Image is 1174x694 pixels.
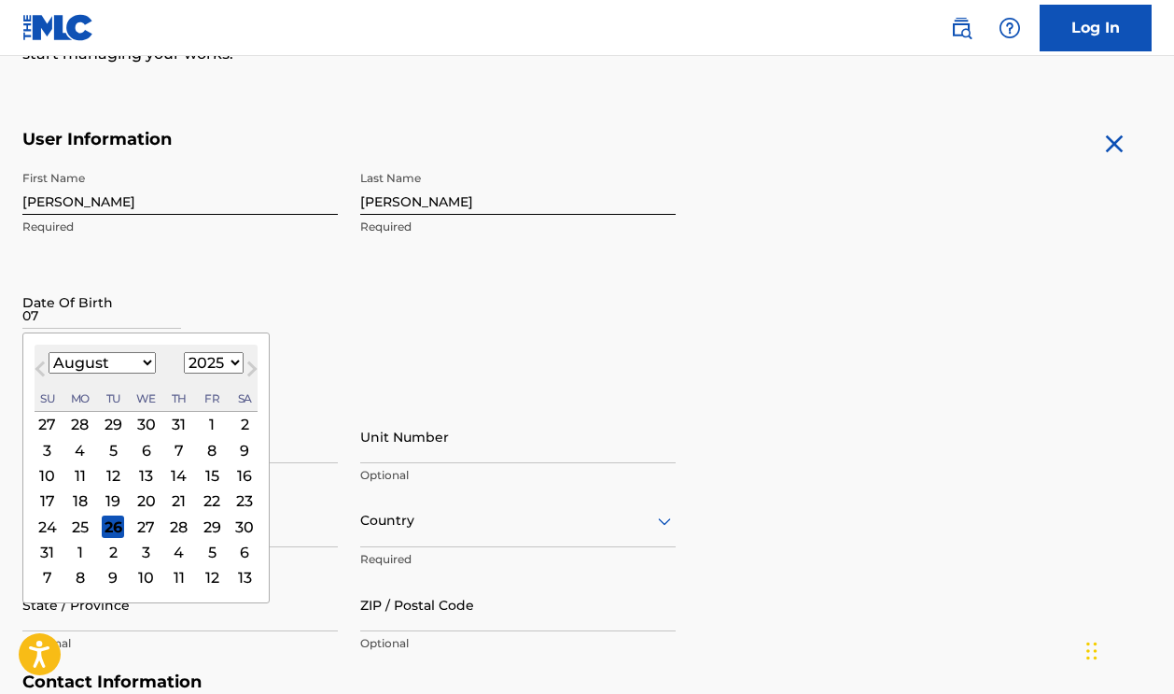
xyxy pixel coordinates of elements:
img: MLC Logo [22,14,94,41]
div: Sunday [36,387,59,409]
div: Choose Friday, August 22nd, 2025 [201,489,223,512]
div: Choose Sunday, July 27th, 2025 [36,413,59,435]
div: Choose Monday, August 4th, 2025 [69,439,91,461]
p: Optional [360,467,676,484]
div: Choose Friday, September 12th, 2025 [201,566,223,588]
div: Choose Friday, August 29th, 2025 [201,516,223,538]
div: Choose Friday, August 8th, 2025 [201,439,223,461]
div: Choose Saturday, August 23rd, 2025 [233,489,256,512]
div: Choose Thursday, August 7th, 2025 [168,439,190,461]
div: Choose Monday, August 18th, 2025 [69,489,91,512]
div: Saturday [233,387,256,409]
div: Choose Sunday, August 10th, 2025 [36,464,59,487]
div: Choose Monday, August 25th, 2025 [69,516,91,538]
div: Choose Tuesday, August 19th, 2025 [102,489,124,512]
p: Optional [22,635,338,652]
div: Choose Monday, September 8th, 2025 [69,566,91,588]
p: Required [360,551,676,568]
div: Choose Wednesday, July 30th, 2025 [135,413,158,435]
div: Choose Thursday, July 31st, 2025 [168,413,190,435]
div: Choose Saturday, August 16th, 2025 [233,464,256,487]
p: Optional [360,635,676,652]
div: Choose Friday, September 5th, 2025 [201,541,223,563]
div: Drag [1086,623,1097,679]
img: help [999,17,1021,39]
a: Log In [1040,5,1152,51]
div: Choose Saturday, August 30th, 2025 [233,516,256,538]
div: Choose Sunday, September 7th, 2025 [36,566,59,588]
div: Choose Sunday, August 17th, 2025 [36,489,59,512]
div: Choose Sunday, August 3rd, 2025 [36,439,59,461]
p: Required [22,219,338,235]
div: Choose Tuesday, September 9th, 2025 [102,566,124,588]
div: Choose Wednesday, August 6th, 2025 [135,439,158,461]
div: Choose Wednesday, August 20th, 2025 [135,489,158,512]
div: Choose Sunday, August 31st, 2025 [36,541,59,563]
img: search [950,17,972,39]
a: Public Search [943,9,980,47]
iframe: Chat Widget [1081,604,1174,694]
p: Required [360,219,676,235]
div: Choose Thursday, August 21st, 2025 [168,489,190,512]
div: Choose Tuesday, August 5th, 2025 [102,439,124,461]
div: Choose Thursday, September 4th, 2025 [168,541,190,563]
div: Choose Saturday, September 6th, 2025 [233,541,256,563]
div: Choose Friday, August 15th, 2025 [201,464,223,487]
div: Month August, 2025 [35,412,258,590]
div: Choose Monday, August 11th, 2025 [69,464,91,487]
div: Choose Tuesday, August 12th, 2025 [102,464,124,487]
div: Tuesday [102,387,124,409]
h5: User Information [22,129,676,150]
div: Choose Monday, September 1st, 2025 [69,541,91,563]
div: Help [991,9,1028,47]
div: Choose Thursday, August 28th, 2025 [168,516,190,538]
div: Choose Wednesday, August 13th, 2025 [135,464,158,487]
div: Friday [201,387,223,409]
div: Choose Saturday, August 9th, 2025 [233,439,256,461]
div: Choose Wednesday, September 10th, 2025 [135,566,158,588]
div: Wednesday [135,387,158,409]
div: Choose Tuesday, August 26th, 2025 [102,516,124,538]
div: Choose Thursday, August 14th, 2025 [168,464,190,487]
h5: Contact Information [22,672,676,693]
h5: Personal Address [22,389,1152,411]
div: Choose Friday, August 1st, 2025 [201,413,223,435]
div: Choose Tuesday, September 2nd, 2025 [102,541,124,563]
div: Choose Saturday, September 13th, 2025 [233,566,256,588]
div: Choose Monday, July 28th, 2025 [69,413,91,435]
div: Choose Thursday, September 11th, 2025 [168,566,190,588]
div: Thursday [168,387,190,409]
div: Choose Saturday, August 2nd, 2025 [233,413,256,435]
div: Choose Date [22,333,270,603]
button: Next Month [237,358,267,388]
button: Previous Month [25,358,55,388]
div: Choose Wednesday, August 27th, 2025 [135,516,158,538]
div: Choose Tuesday, July 29th, 2025 [102,413,124,435]
img: close [1099,129,1129,159]
div: Choose Wednesday, September 3rd, 2025 [135,541,158,563]
div: Choose Sunday, August 24th, 2025 [36,516,59,538]
div: Monday [69,387,91,409]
